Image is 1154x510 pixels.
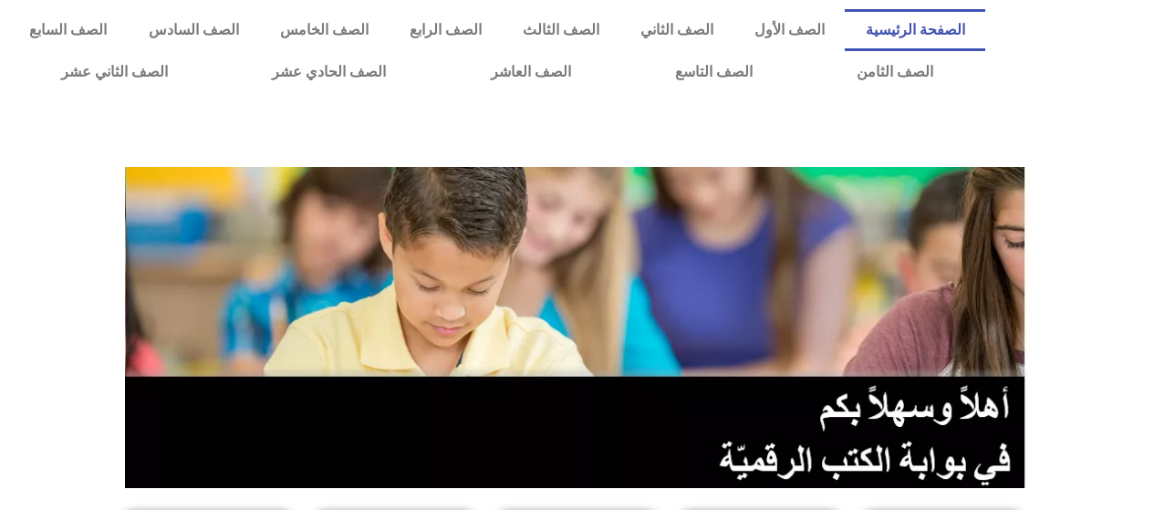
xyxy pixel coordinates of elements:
a: الصف العاشر [439,51,623,93]
a: الصف التاسع [623,51,805,93]
a: الصف الثاني [619,9,733,51]
a: الصف السادس [128,9,259,51]
a: الصف الثاني عشر [9,51,220,93]
a: الصف الأول [733,9,845,51]
a: الصفحة الرئيسية [845,9,985,51]
a: الصف الخامس [259,9,389,51]
a: الصف الثالث [502,9,619,51]
a: الصف الحادي عشر [220,51,438,93]
a: الصف الرابع [389,9,502,51]
a: الصف السابع [9,9,128,51]
a: الصف الثامن [805,51,985,93]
